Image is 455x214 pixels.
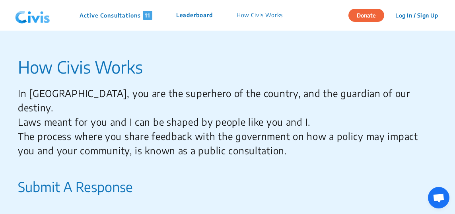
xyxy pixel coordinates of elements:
button: Donate [348,9,384,22]
p: How Civis Works [18,54,431,80]
a: Donate [348,11,390,19]
p: Leaderboard [176,11,213,20]
p: Submit A Response [18,177,133,197]
p: Active Consultations [80,11,152,20]
span: 11 [143,11,152,20]
img: navlogo.png [12,4,53,27]
button: Log In / Sign Up [390,9,443,21]
p: In [GEOGRAPHIC_DATA], you are the superhero of the country, and the guardian of our destiny. Laws... [18,86,431,158]
p: How Civis Works [237,11,283,20]
div: Open chat [428,187,449,208]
